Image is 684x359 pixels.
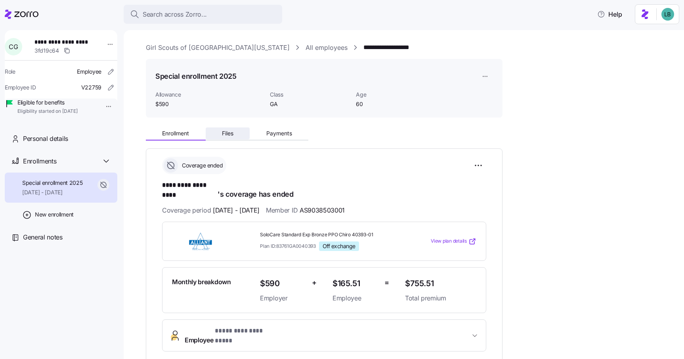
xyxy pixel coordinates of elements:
span: GA [270,100,350,108]
button: Help [591,6,629,22]
span: $165.51 [332,277,378,290]
span: Files [222,131,233,136]
h1: 's coverage has ended [162,180,486,199]
span: Monthly breakdown [172,277,231,287]
span: General notes [23,232,63,242]
span: $590 [155,100,264,108]
span: Off exchange [323,243,355,250]
span: 3fd19c64 [34,47,59,55]
span: = [384,277,389,289]
span: SoloCare Standard Exp Bronze PPO Chiro 40393-01 [260,232,399,238]
a: Girl Scouts of [GEOGRAPHIC_DATA][US_STATE] [146,43,290,53]
span: + [312,277,317,289]
a: View plan details [431,237,476,245]
span: [DATE] - [DATE] [213,205,260,215]
span: Employee [185,326,273,345]
h1: Special enrollment 2025 [155,71,237,81]
button: Search across Zorro... [124,5,282,24]
span: Coverage period [162,205,260,215]
span: Eligibility started on [DATE] [17,108,78,115]
span: Enrollments [23,156,56,166]
span: Employer [260,293,306,303]
span: 60 [356,100,436,108]
span: Eligible for benefits [17,99,78,106]
span: Employee ID [5,84,36,91]
span: Personal details [23,134,68,144]
span: C G [9,44,18,50]
span: View plan details [431,237,467,245]
span: Total premium [405,293,476,303]
span: Search across Zorro... [143,9,207,19]
img: Alliant Health Plans [172,232,229,251]
span: Member ID [266,205,345,215]
span: Allowance [155,91,264,99]
span: Employee [332,293,378,303]
span: AS9038503001 [300,205,345,215]
span: Employee [77,68,101,76]
span: Payments [266,131,292,136]
span: Help [597,9,622,19]
span: New enrollment [35,211,74,218]
span: Special enrollment 2025 [22,179,83,187]
img: 55738f7c4ee29e912ff6c7eae6e0401b [661,8,674,21]
span: V22759 [81,84,101,91]
a: All employees [306,43,348,53]
span: Role [5,68,15,76]
span: Plan ID: 83761GA0040393 [260,243,316,249]
span: Coverage ended [180,161,223,169]
span: [DATE] - [DATE] [22,188,83,196]
span: $590 [260,277,306,290]
span: Age [356,91,436,99]
span: $755.51 [405,277,476,290]
span: Class [270,91,350,99]
span: Enrollment [162,131,189,136]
